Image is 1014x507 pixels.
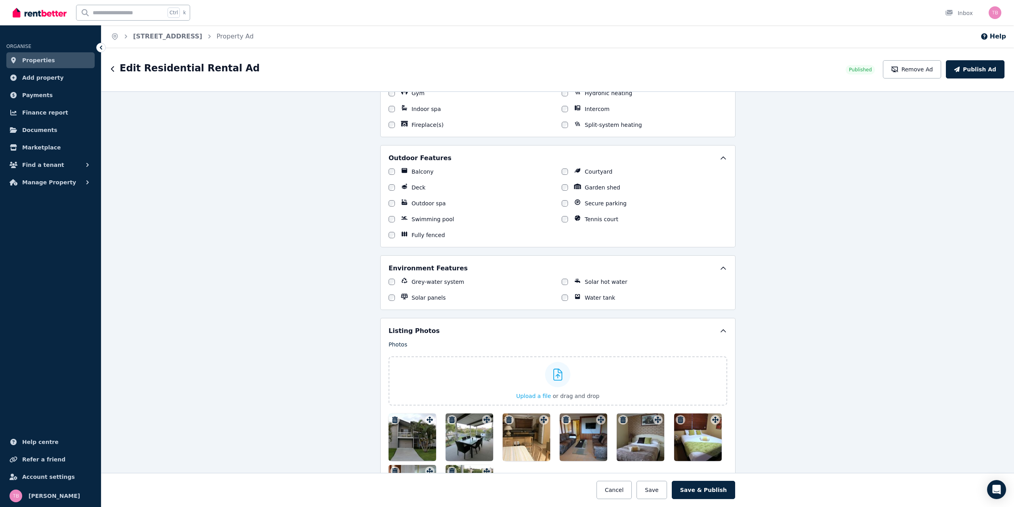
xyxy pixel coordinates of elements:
[585,278,627,286] label: Solar hot water
[849,67,872,73] span: Published
[22,160,64,170] span: Find a tenant
[553,393,600,399] span: or drag and drop
[22,90,53,100] span: Payments
[22,125,57,135] span: Documents
[412,278,464,286] label: Grey-water system
[22,437,59,447] span: Help centre
[980,32,1006,41] button: Help
[6,469,95,485] a: Account settings
[597,481,632,499] button: Cancel
[6,70,95,86] a: Add property
[412,231,445,239] label: Fully fenced
[22,143,61,152] span: Marketplace
[585,184,620,191] label: Garden shed
[585,199,627,207] label: Secure parking
[585,121,642,129] label: Split-system heating
[6,157,95,173] button: Find a tenant
[585,215,618,223] label: Tennis court
[412,105,441,113] label: Indoor spa
[6,52,95,68] a: Properties
[6,122,95,138] a: Documents
[22,55,55,65] span: Properties
[168,8,180,18] span: Ctrl
[6,44,31,49] span: ORGANISE
[389,326,440,336] h5: Listing Photos
[987,480,1006,499] div: Open Intercom Messenger
[6,140,95,155] a: Marketplace
[412,168,434,176] label: Balcony
[183,10,186,16] span: k
[6,87,95,103] a: Payments
[585,105,609,113] label: Intercom
[412,89,425,97] label: Gym
[13,7,67,19] img: RentBetter
[412,184,425,191] label: Deck
[101,25,263,48] nav: Breadcrumb
[412,199,446,207] label: Outdoor spa
[22,472,75,482] span: Account settings
[22,178,76,187] span: Manage Property
[516,393,551,399] span: Upload a file
[945,9,973,17] div: Inbox
[217,33,254,40] a: Property Ad
[389,264,468,273] h5: Environment Features
[22,108,68,117] span: Finance report
[10,490,22,502] img: Tania Burke
[6,434,95,450] a: Help centre
[516,392,599,400] button: Upload a file or drag and drop
[6,452,95,467] a: Refer a friend
[22,455,65,464] span: Refer a friend
[672,481,735,499] button: Save & Publish
[412,121,444,129] label: Fireplace(s)
[637,481,667,499] button: Save
[133,33,202,40] a: [STREET_ADDRESS]
[120,62,260,75] h1: Edit Residential Rental Ad
[6,174,95,190] button: Manage Property
[412,294,446,302] label: Solar panels
[22,73,64,82] span: Add property
[585,294,615,302] label: Water tank
[389,153,452,163] h5: Outdoor Features
[389,341,727,348] p: Photos
[989,6,1001,19] img: Tania Burke
[883,60,941,78] button: Remove Ad
[946,60,1004,78] button: Publish Ad
[585,89,632,97] label: Hydronic heating
[412,215,454,223] label: Swimming pool
[6,105,95,121] a: Finance report
[29,491,80,501] span: [PERSON_NAME]
[585,168,612,176] label: Courtyard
